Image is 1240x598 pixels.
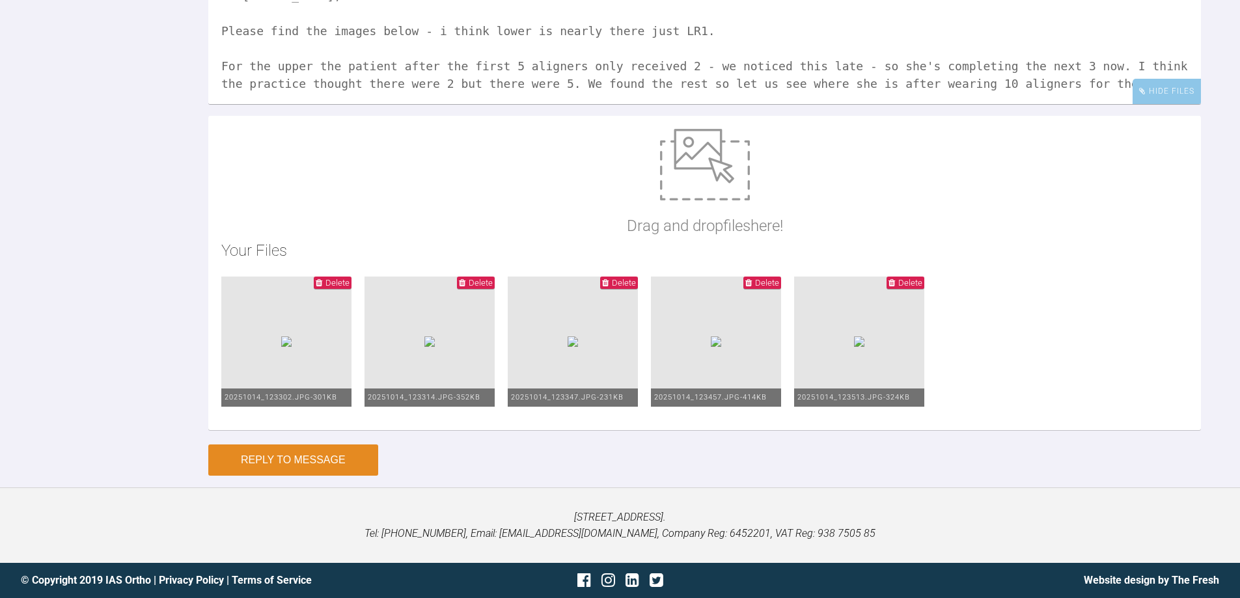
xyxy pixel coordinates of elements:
p: Drag and drop files here! [627,213,783,238]
img: 6ae931de-12c9-4f04-8b98-615409c19048 [424,336,435,347]
img: 0b98e960-c343-4e4b-b980-ee3d430cd246 [854,336,864,347]
img: 91fceb42-b200-4d00-9569-083d1289f327 [711,336,721,347]
p: [STREET_ADDRESS]. Tel: [PHONE_NUMBER], Email: [EMAIL_ADDRESS][DOMAIN_NAME], Company Reg: 6452201,... [21,509,1219,542]
span: 20251014_123457.jpg - 414KB [654,393,767,401]
span: 20251014_123314.jpg - 352KB [368,393,480,401]
a: Website design by The Fresh [1084,574,1219,586]
h2: Your Files [221,238,1188,263]
div: Hide Files [1133,79,1201,104]
button: Reply to Message [208,444,378,476]
div: © Copyright 2019 IAS Ortho | | [21,572,420,589]
img: cb3c2e65-1953-4d49-b505-febe8bdd9f84 [568,336,578,347]
span: Delete [898,278,922,288]
span: Delete [755,278,779,288]
span: Delete [612,278,636,288]
span: Delete [325,278,350,288]
a: Privacy Policy [159,574,224,586]
span: 20251014_123302.jpg - 301KB [225,393,337,401]
img: 5f6d01a9-f96a-41dc-94b3-c9ee2170831e [281,336,292,347]
span: Delete [469,278,493,288]
span: 20251014_123513.jpg - 324KB [797,393,910,401]
a: Terms of Service [232,574,312,586]
span: 20251014_123347.jpg - 231KB [511,393,624,401]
